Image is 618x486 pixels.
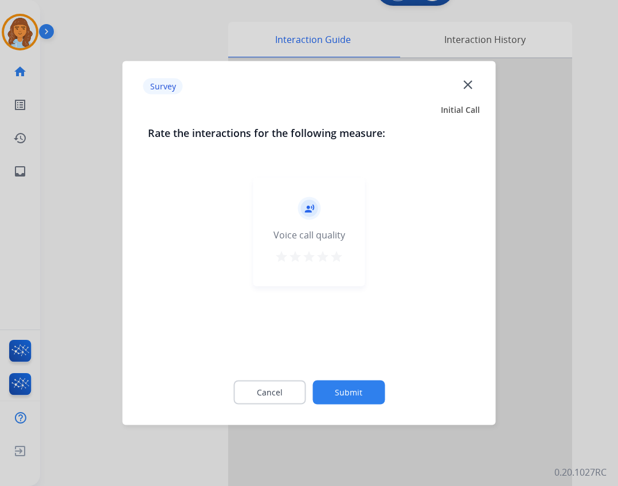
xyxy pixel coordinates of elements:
p: Survey [143,78,183,94]
button: Submit [312,381,385,405]
mat-icon: star [330,250,343,264]
mat-icon: close [460,77,475,92]
button: Cancel [233,381,306,405]
span: Initial Call [441,104,480,116]
p: 0.20.1027RC [554,465,607,479]
mat-icon: record_voice_over [304,203,314,214]
mat-icon: star [316,250,330,264]
h3: Rate the interactions for the following measure: [148,125,471,141]
div: Voice call quality [273,228,345,242]
mat-icon: star [275,250,288,264]
mat-icon: star [302,250,316,264]
mat-icon: star [288,250,302,264]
